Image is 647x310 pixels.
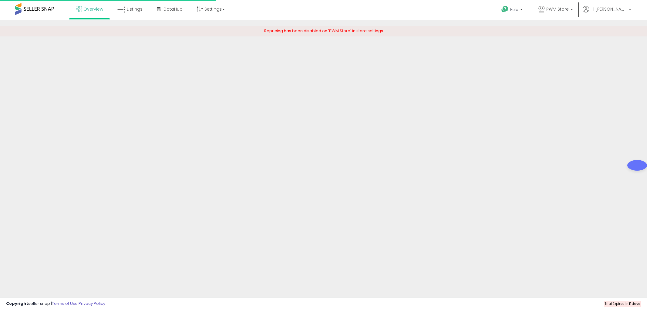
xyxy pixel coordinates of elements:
i: Get Help [501,5,509,13]
span: DataHub [163,6,183,12]
span: Hi [PERSON_NAME] [591,6,627,12]
span: Listings [127,6,143,12]
span: PWM Store [546,6,569,12]
a: Hi [PERSON_NAME] [583,6,631,20]
span: Help [510,7,518,12]
span: Overview [83,6,103,12]
a: Help [497,1,529,20]
span: Repricing has been disabled on 'PWM Store' in store settings [264,28,383,34]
